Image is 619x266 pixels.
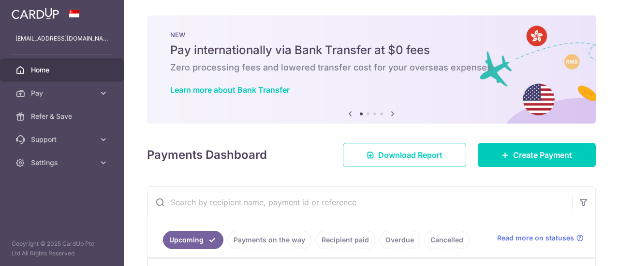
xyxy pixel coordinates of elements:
[31,112,95,121] span: Refer & Save
[147,15,596,124] img: Bank transfer banner
[343,143,466,167] a: Download Report
[379,231,420,249] a: Overdue
[170,85,290,95] a: Learn more about Bank Transfer
[12,8,59,19] img: CardUp
[227,231,311,249] a: Payments on the way
[513,149,572,161] span: Create Payment
[424,231,470,249] a: Cancelled
[497,233,584,243] a: Read more on statuses
[31,158,95,168] span: Settings
[31,135,95,144] span: Support
[170,31,573,39] p: NEW
[163,231,223,249] a: Upcoming
[31,88,95,98] span: Pay
[497,233,574,243] span: Read more on statuses
[170,42,573,58] h5: Pay internationally via Bank Transfer at $0 fees
[15,34,108,43] p: [EMAIL_ADDRESS][DOMAIN_NAME]
[147,146,267,164] h4: Payments Dashboard
[147,187,572,218] input: Search by recipient name, payment id or reference
[31,65,95,75] span: Home
[315,231,375,249] a: Recipient paid
[170,62,573,73] h6: Zero processing fees and lowered transfer cost for your overseas expenses
[378,149,442,161] span: Download Report
[478,143,596,167] a: Create Payment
